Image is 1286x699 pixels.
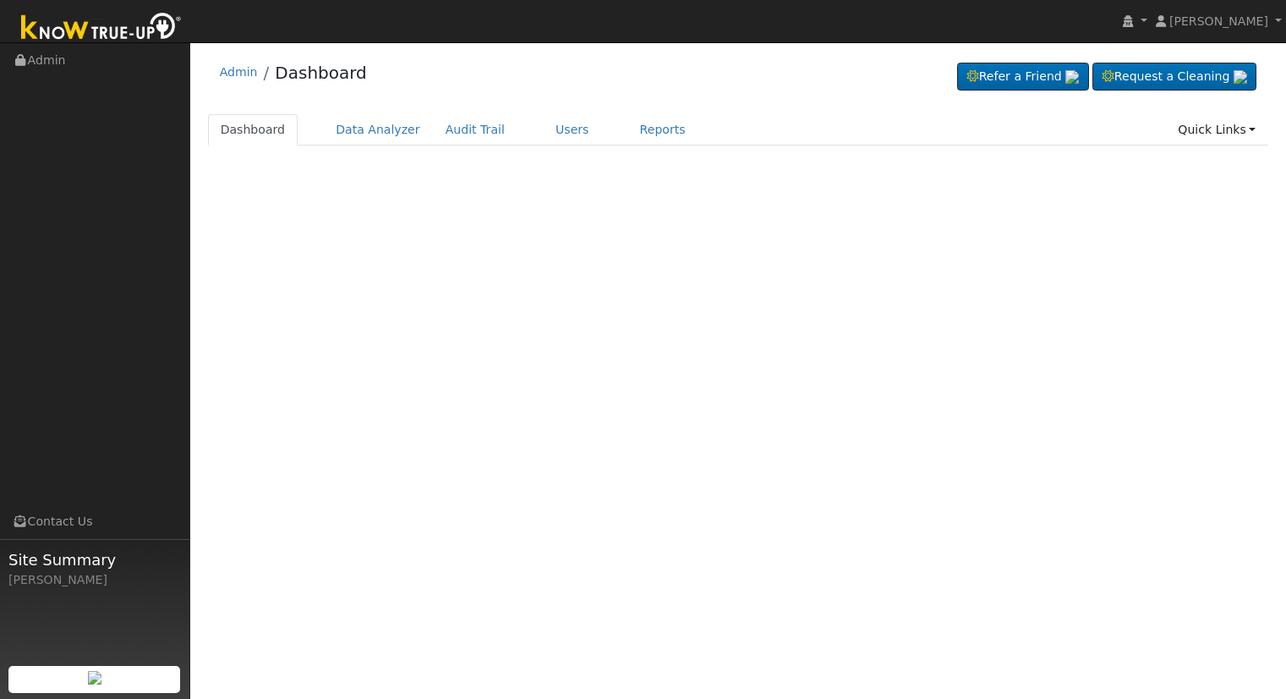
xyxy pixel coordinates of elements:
a: Audit Trail [433,114,517,146]
a: Quick Links [1165,114,1268,146]
a: Dashboard [275,63,367,83]
a: Dashboard [208,114,298,146]
span: [PERSON_NAME] [1169,14,1268,28]
a: Reports [627,114,698,146]
a: Data Analyzer [323,114,433,146]
img: retrieve [1065,70,1079,84]
span: Site Summary [8,548,181,571]
a: Users [543,114,602,146]
a: Refer a Friend [957,63,1089,91]
div: [PERSON_NAME] [8,571,181,589]
a: Request a Cleaning [1092,63,1256,91]
img: retrieve [88,671,101,685]
a: Admin [220,65,258,79]
img: retrieve [1234,70,1247,84]
img: Know True-Up [13,9,190,47]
